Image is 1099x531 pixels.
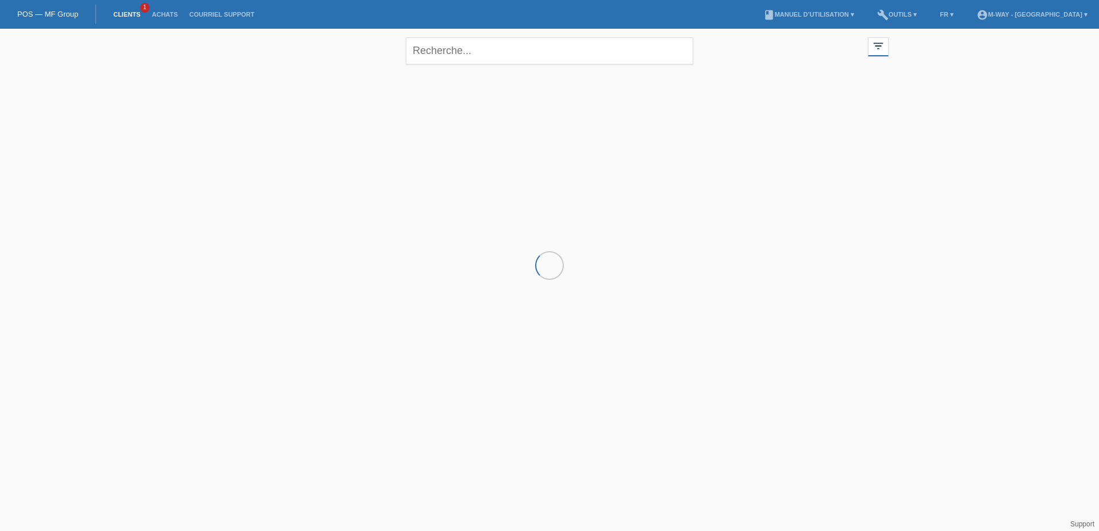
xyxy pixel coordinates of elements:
[971,11,1093,18] a: account_circlem-way - [GEOGRAPHIC_DATA] ▾
[871,11,923,18] a: buildOutils ▾
[140,3,149,13] span: 1
[183,11,260,18] a: Courriel Support
[17,10,78,18] a: POS — MF Group
[872,40,885,52] i: filter_list
[758,11,860,18] a: bookManuel d’utilisation ▾
[977,9,988,21] i: account_circle
[146,11,183,18] a: Achats
[763,9,775,21] i: book
[877,9,889,21] i: build
[107,11,146,18] a: Clients
[406,37,693,64] input: Recherche...
[934,11,959,18] a: FR ▾
[1070,520,1094,528] a: Support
